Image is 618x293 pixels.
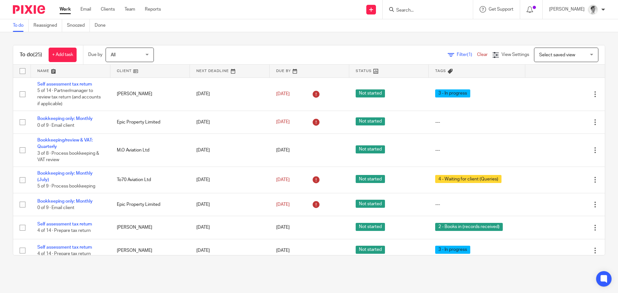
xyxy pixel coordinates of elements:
td: [PERSON_NAME] [110,216,190,239]
a: Bookkeeping/review & VAT: Quarterly [37,138,93,149]
a: Bookkeeping only: Monthly [37,116,93,121]
span: (1) [467,52,472,57]
span: 3 of 8 · Process bookkeeping & VAT review [37,151,99,162]
td: [DATE] [190,216,269,239]
span: Not started [356,117,385,125]
div: --- [435,201,519,208]
td: [DATE] [190,167,269,193]
td: [DATE] [190,239,269,262]
td: [DATE] [190,193,269,216]
span: 3 - In progress [435,246,470,254]
a: Email [80,6,91,13]
img: Pixie [13,5,45,14]
span: 0 of 9 · Email client [37,206,74,210]
a: Self assessment tax return [37,222,92,226]
td: [PERSON_NAME] [110,239,190,262]
a: Work [60,6,71,13]
span: Not started [356,175,385,183]
div: --- [435,147,519,153]
a: Bookkeeping only: Monthly [37,199,93,204]
span: Not started [356,200,385,208]
span: [DATE] [276,202,290,207]
span: Not started [356,145,385,153]
span: All [111,53,116,57]
p: Due by [88,51,102,58]
span: 3 - In progress [435,89,470,97]
span: View Settings [501,52,529,57]
span: Select saved view [539,53,575,57]
span: [DATE] [276,225,290,230]
td: [DATE] [190,78,269,111]
span: 4 - Waiting for client (Queries) [435,175,501,183]
span: [DATE] [276,92,290,96]
span: Not started [356,89,385,97]
div: --- [435,119,519,125]
span: 4 of 14 · Prepare tax return [37,252,91,256]
a: Done [95,19,110,32]
span: [DATE] [276,248,290,253]
td: [PERSON_NAME] [110,78,190,111]
td: [DATE] [190,133,269,167]
a: Self assessment tax return [37,82,92,87]
a: + Add task [49,48,77,62]
span: Filter [457,52,477,57]
span: Not started [356,246,385,254]
td: Epic Property Limited [110,193,190,216]
a: Snoozed [67,19,90,32]
a: To do [13,19,29,32]
span: [DATE] [276,178,290,182]
span: [DATE] [276,148,290,152]
span: 5 of 14 · Partner/manager to review tax return (and accounts if applicable) [37,88,101,106]
a: Reassigned [33,19,62,32]
a: Clients [101,6,115,13]
a: Self assessment tax return [37,245,92,250]
td: To70 Aviation Ltd [110,167,190,193]
a: Reports [145,6,161,13]
span: Tags [435,69,446,73]
span: 5 of 9 · Process bookkeeping [37,184,95,189]
td: M.O Aviation Ltd [110,133,190,167]
span: 2 - Books in (records received) [435,223,503,231]
p: [PERSON_NAME] [549,6,585,13]
span: (25) [33,52,42,57]
span: 4 of 14 · Prepare tax return [37,229,91,233]
img: Adam_2025.jpg [588,5,598,15]
span: [DATE] [276,120,290,124]
span: 0 of 9 · Email client [37,123,74,128]
a: Bookkeeping only: Monthly (July) [37,171,93,182]
h1: To do [20,51,42,58]
a: Clear [477,52,488,57]
span: Get Support [489,7,513,12]
input: Search [396,8,454,14]
td: [DATE] [190,111,269,133]
span: Not started [356,223,385,231]
a: Team [125,6,135,13]
td: Epic Property Limited [110,111,190,133]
